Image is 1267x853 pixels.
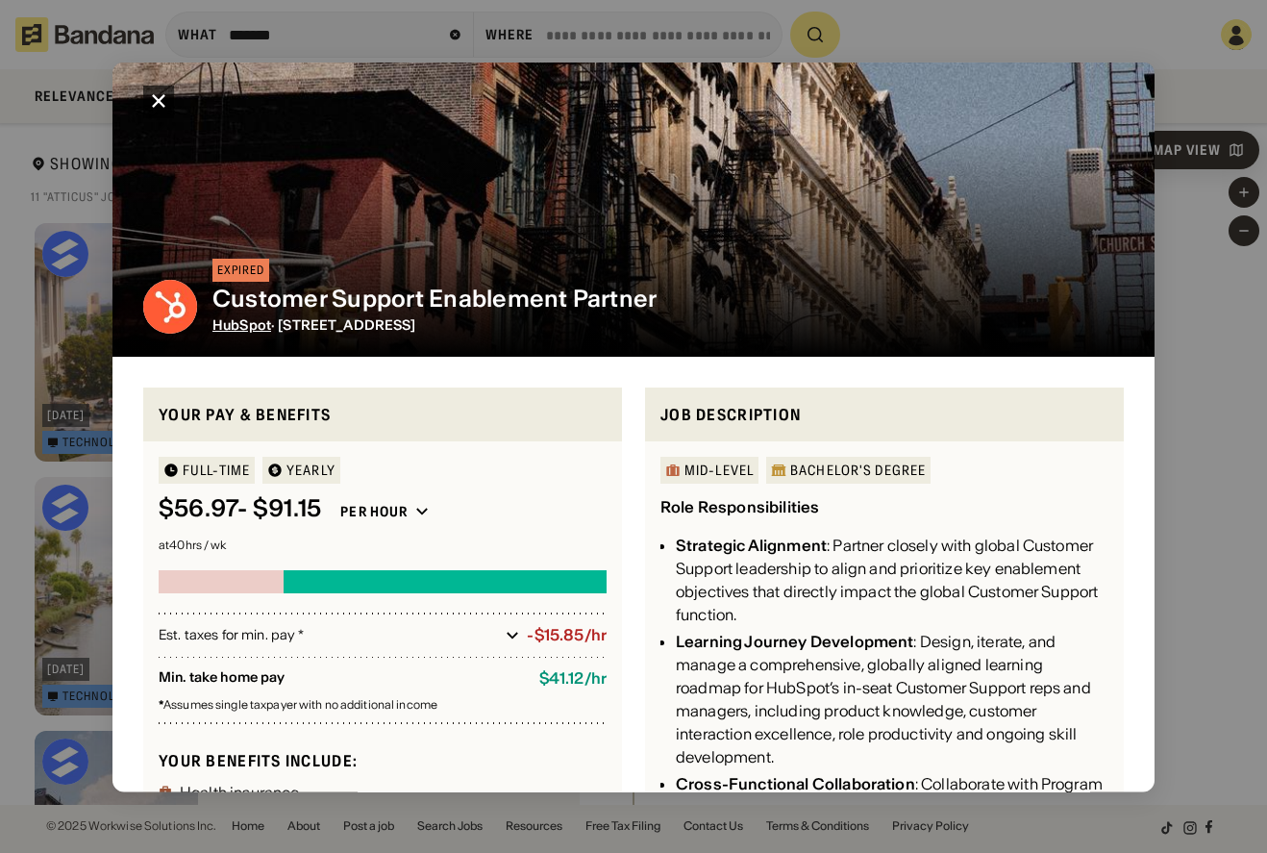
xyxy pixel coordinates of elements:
div: Full-time [183,464,250,477]
div: -$15.85/hr [527,626,607,644]
div: Strategic Alignment [676,536,827,555]
div: : Partner closely with global Customer Support leadership to align and prioritize key enablement ... [676,534,1108,626]
div: Est. taxes for min. pay * [159,625,498,644]
div: Assumes single taxpayer with no additional income [159,699,607,711]
div: Your pay & benefits [159,402,607,426]
img: HubSpot logo [143,279,197,333]
div: YEARLY [286,464,335,477]
div: Job Description [660,402,1108,426]
div: Min. take home pay [159,669,524,688]
div: Mid-Level [684,464,754,477]
div: Learning Journey Development [676,632,913,651]
div: $ 56.97 - $91.15 [159,495,321,523]
div: Bachelor's Degree [790,464,926,477]
div: Health insurance [180,784,300,799]
div: Cross-Functional Collaboration [676,774,915,793]
div: : Design, iterate, and manage a comprehensive, globally aligned learning roadmap for HubSpot’s in... [676,630,1108,768]
div: EXPIRED [217,263,264,275]
div: · [STREET_ADDRESS] [212,316,1108,333]
div: Role Responsibilities [660,497,819,516]
a: HubSpot [212,315,271,333]
div: Your benefits include: [159,750,607,770]
div: Customer Support Enablement Partner [212,285,1108,313]
div: $ 41.12 / hr [539,669,607,688]
div: at 40 hrs / wk [159,539,607,551]
div: Per hour [340,503,408,520]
